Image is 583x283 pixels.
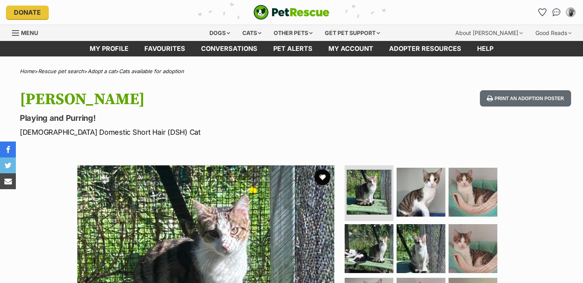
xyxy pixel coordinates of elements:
[253,5,330,20] a: PetRescue
[397,168,445,217] img: Photo of Tommy
[20,68,35,74] a: Home
[20,90,355,109] h1: [PERSON_NAME]
[469,41,501,56] a: Help
[319,25,385,41] div: Get pet support
[552,8,561,16] img: chat-41dd97257d64d25036548639549fe6c8038ab92f7586957e7f3b1b290dea8141.svg
[253,5,330,20] img: logo-cat-932fe2b9b8326f06289b0f2fb663e598f794de774fb13d1741a6617ecf9a85b4.svg
[204,25,236,41] div: Dogs
[12,25,44,39] a: Menu
[536,6,548,19] a: Favourites
[449,224,497,273] img: Photo of Tommy
[21,29,38,36] span: Menu
[449,168,497,217] img: Photo of Tommy
[265,41,320,56] a: Pet alerts
[450,25,528,41] div: About [PERSON_NAME]
[550,6,563,19] a: Conversations
[136,41,193,56] a: Favourites
[20,112,355,124] p: Playing and Purring!
[119,68,184,74] a: Cats available for adoption
[347,170,391,215] img: Photo of Tommy
[88,68,115,74] a: Adopt a cat
[82,41,136,56] a: My profile
[38,68,84,74] a: Rescue pet search
[193,41,265,56] a: conversations
[315,169,330,185] button: favourite
[268,25,318,41] div: Other pets
[397,224,445,273] img: Photo of Tommy
[237,25,267,41] div: Cats
[345,224,393,273] img: Photo of Tommy
[320,41,381,56] a: My account
[564,6,577,19] button: My account
[20,127,355,138] p: [DEMOGRAPHIC_DATA] Domestic Short Hair (DSH) Cat
[6,6,49,19] a: Donate
[381,41,469,56] a: Adopter resources
[480,90,571,107] button: Print an adoption poster
[567,8,575,16] img: Nguyễn Nhung profile pic
[536,6,577,19] ul: Account quick links
[530,25,577,41] div: Good Reads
